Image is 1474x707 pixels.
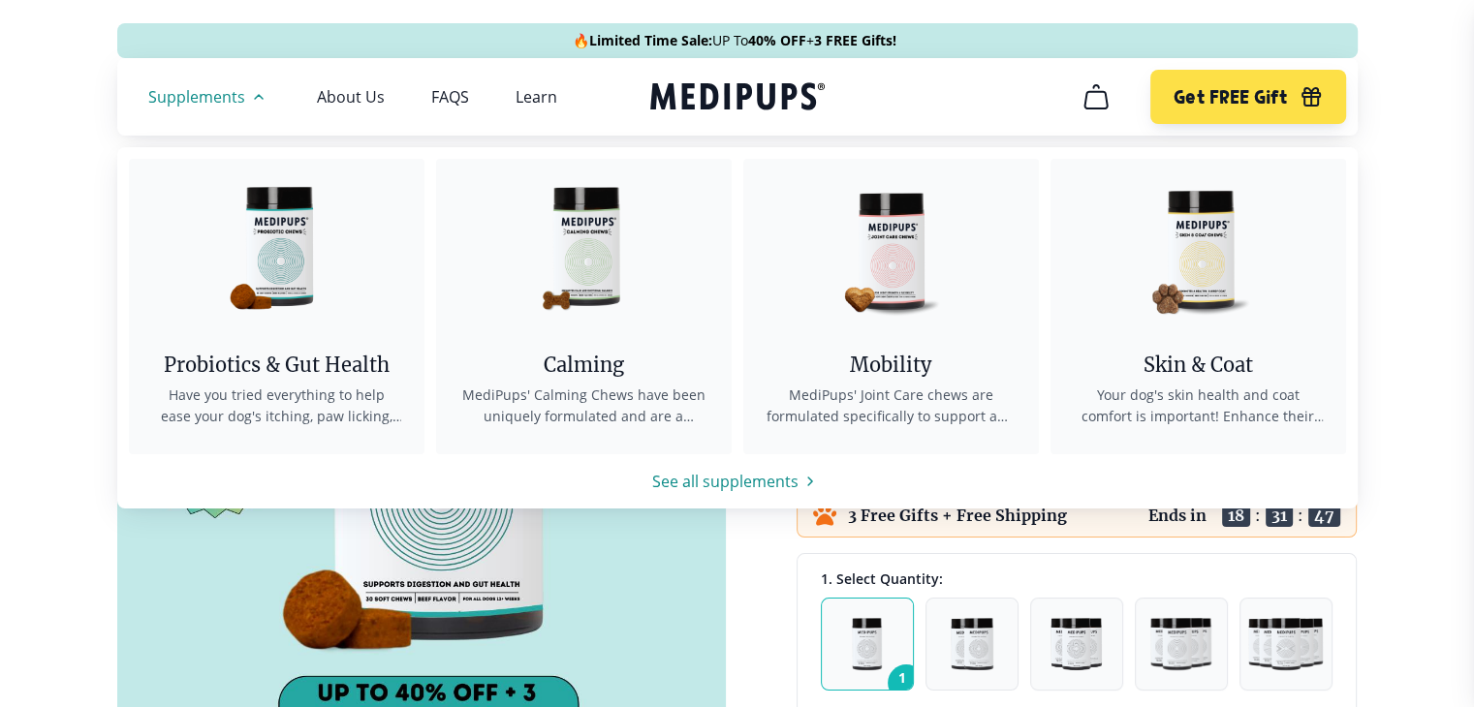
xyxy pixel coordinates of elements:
img: Pack of 2 - Natural Dog Supplements [951,618,993,670]
button: 1 [821,598,914,691]
button: Get FREE Gift [1150,70,1345,124]
span: : [1298,506,1303,525]
span: 18 [1222,504,1250,527]
span: : [1255,506,1261,525]
img: Calming Chews - Medipups [496,159,671,333]
img: Pack of 3 - Natural Dog Supplements [1051,618,1103,670]
span: 31 [1266,504,1293,527]
img: Pack of 4 - Natural Dog Supplements [1150,618,1211,670]
a: Probiotic Dog Chews - MedipupsProbiotics & Gut HealthHave you tried everything to help ease your ... [129,159,424,454]
a: About Us [317,87,385,107]
a: See all supplements [117,470,1358,493]
span: 47 [1308,504,1340,527]
img: Probiotic Dog Chews - Medipups [189,159,363,333]
span: Get FREE Gift [1174,86,1287,108]
p: 3 Free Gifts + Free Shipping [848,506,1067,525]
span: 1 [888,664,925,701]
button: cart [1073,74,1119,120]
div: 1. Select Quantity: [821,569,1333,588]
span: MediPups' Joint Care chews are formulated specifically to support and assist your dog’s joints so... [767,384,1016,427]
span: MediPups' Calming Chews have been uniquely formulated and are a bespoke formula for your dogs, on... [459,384,708,427]
div: Calming [459,353,708,377]
span: Have you tried everything to help ease your dog's itching, paw licking, and head shaking? Chances... [152,384,401,427]
span: 🔥 UP To + [573,31,896,50]
button: Supplements [148,85,270,108]
a: Medipups [650,78,825,118]
span: Your dog's skin health and coat comfort is important! Enhance their skin and coat with our tasty ... [1074,384,1323,427]
div: Skin & Coat [1074,353,1323,377]
img: Skin & Coat Chews - Medipups [1111,159,1285,333]
img: Joint Care Chews - Medipups [803,159,978,333]
div: Probiotics & Gut Health [152,353,401,377]
a: FAQS [431,87,469,107]
a: Joint Care Chews - MedipupsMobilityMediPups' Joint Care chews are formulated specifically to supp... [743,159,1039,454]
img: Pack of 5 - Natural Dog Supplements [1248,618,1323,670]
a: Learn [516,87,557,107]
div: Mobility [767,353,1016,377]
a: Calming Chews - MedipupsCalmingMediPups' Calming Chews have been uniquely formulated and are a be... [436,159,732,454]
p: Ends in [1148,506,1207,525]
span: Supplements [148,87,245,107]
a: Skin & Coat Chews - MedipupsSkin & CoatYour dog's skin health and coat comfort is important! Enha... [1051,159,1346,454]
img: Pack of 1 - Natural Dog Supplements [852,618,882,670]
